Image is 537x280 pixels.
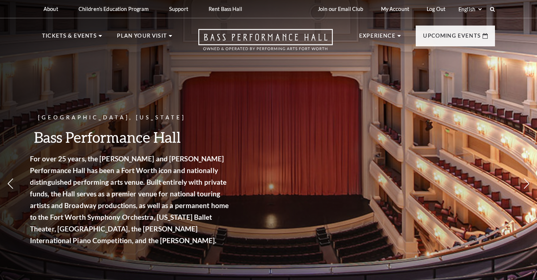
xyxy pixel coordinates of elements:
strong: For over 25 years, the [PERSON_NAME] and [PERSON_NAME] Performance Hall has been a Fort Worth ico... [39,154,238,245]
p: Children's Education Program [79,6,149,12]
p: Plan Your Visit [117,31,167,45]
p: About [43,6,58,12]
p: Support [169,6,188,12]
select: Select: [457,6,483,13]
p: Experience [359,31,396,45]
p: Tickets & Events [42,31,97,45]
p: Rent Bass Hall [209,6,242,12]
p: Upcoming Events [423,31,481,45]
h3: Bass Performance Hall [39,128,240,146]
p: [GEOGRAPHIC_DATA], [US_STATE] [39,113,240,122]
